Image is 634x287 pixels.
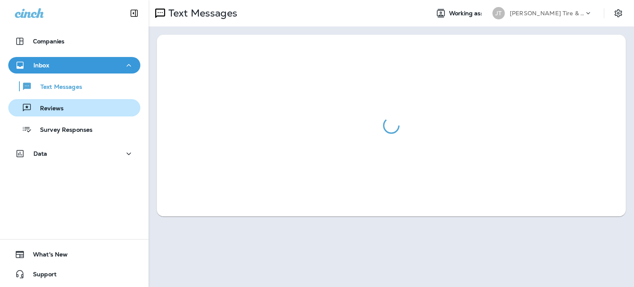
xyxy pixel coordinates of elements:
[510,10,584,17] p: [PERSON_NAME] Tire & Auto
[123,5,146,21] button: Collapse Sidebar
[8,145,140,162] button: Data
[32,83,82,91] p: Text Messages
[8,121,140,138] button: Survey Responses
[165,7,237,19] p: Text Messages
[492,7,505,19] div: JT
[33,38,64,45] p: Companies
[611,6,626,21] button: Settings
[8,78,140,95] button: Text Messages
[32,105,64,113] p: Reviews
[32,126,92,134] p: Survey Responses
[8,57,140,74] button: Inbox
[33,62,49,69] p: Inbox
[8,33,140,50] button: Companies
[25,271,57,281] span: Support
[25,251,68,261] span: What's New
[8,99,140,116] button: Reviews
[449,10,484,17] span: Working as:
[8,246,140,263] button: What's New
[33,150,47,157] p: Data
[8,266,140,282] button: Support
